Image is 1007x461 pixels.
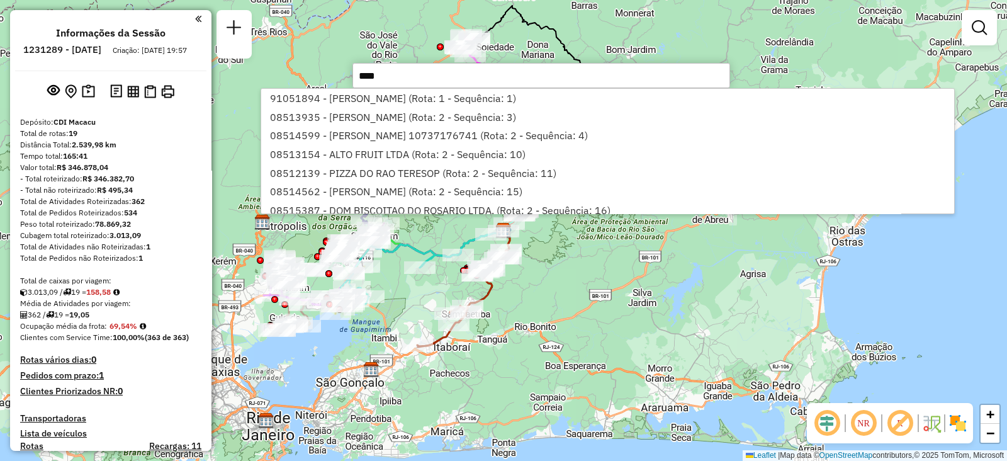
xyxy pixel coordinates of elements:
strong: (363 de 363) [145,333,189,342]
span: Exibir rótulo [885,408,915,438]
h4: Recargas: 11 [149,441,201,452]
div: - Total não roteirizado: [20,185,201,196]
strong: 2.539,98 km [72,140,116,149]
button: Imprimir Rotas [159,83,177,101]
img: Fluxo de ruas [921,413,942,433]
h4: Transportadoras [20,413,201,424]
div: 362 / 19 = [20,309,201,321]
div: Peso total roteirizado: [20,219,201,230]
strong: 1 [99,370,104,381]
span: Ocupação média da frota: [20,321,107,331]
div: Total de Pedidos não Roteirizados: [20,253,201,264]
span: | [778,451,780,460]
i: Cubagem total roteirizado [20,288,28,296]
img: CDD Petropolis [254,214,271,230]
div: Criação: [DATE] 19:57 [108,45,192,56]
li: [object Object] [261,164,954,183]
img: CDD São Cristovão [258,413,274,429]
li: [object Object] [261,126,954,145]
button: Exibir sessão original [45,81,62,101]
h6: 1231289 - [DATE] [23,44,101,55]
button: Logs desbloquear sessão [108,82,125,101]
button: Visualizar relatório de Roteirização [125,83,142,100]
div: Cubagem total roteirizado: [20,230,201,241]
div: Total de rotas: [20,128,201,139]
span: Ocultar NR [848,408,879,438]
strong: 362 [132,196,145,206]
a: Nova sessão e pesquisa [222,15,247,43]
div: Total de caixas por viagem: [20,275,201,287]
i: Total de rotas [46,311,54,319]
strong: R$ 346.878,04 [57,162,108,172]
strong: 19,05 [69,310,89,319]
a: Clique aqui para minimizar o painel [195,11,201,26]
strong: 100,00% [113,333,145,342]
span: Ocultar deslocamento [812,408,842,438]
li: [object Object] [261,183,954,202]
i: Total de Atividades [20,311,28,319]
div: 3.013,09 / 19 = [20,287,201,298]
div: Tempo total: [20,151,201,162]
strong: 1 [138,253,143,263]
div: Distância Total: [20,139,201,151]
strong: 19 [69,128,77,138]
button: Centralizar mapa no depósito ou ponto de apoio [62,82,79,101]
span: − [986,425,994,441]
h4: Pedidos com prazo: [20,370,104,381]
button: Painel de Sugestão [79,82,98,101]
div: Média de Atividades por viagem: [20,298,201,309]
div: Map data © contributors,© 2025 TomTom, Microsoft [743,450,1007,461]
strong: 165:41 [63,151,87,161]
li: [object Object] [261,201,954,220]
button: Visualizar Romaneio [142,83,159,101]
span: + [986,406,994,422]
strong: 534 [124,208,137,217]
span: Clientes com Service Time: [20,333,113,342]
a: OpenStreetMap [819,451,873,460]
strong: 1 [146,242,150,251]
a: Zoom in [981,405,999,424]
strong: CDI Macacu [53,117,96,127]
a: Exibir filtros [967,15,992,40]
div: - Total roteirizado: [20,173,201,185]
h4: Clientes Priorizados NR: [20,386,201,397]
img: CDD Niterói [363,361,380,378]
li: [object Object] [261,145,954,164]
strong: 3.013,09 [110,230,141,240]
div: Total de Pedidos Roteirizados: [20,207,201,219]
h4: Lista de veículos [20,428,201,439]
h4: Rotas vários dias: [20,355,201,365]
div: Total de Atividades Roteirizadas: [20,196,201,207]
i: Meta Caixas/viagem: 221,30 Diferença: -62,72 [113,288,120,296]
strong: R$ 346.382,70 [82,174,134,183]
strong: R$ 495,34 [97,185,133,195]
li: [object Object] [261,108,954,127]
a: Rotas [20,441,43,452]
strong: 78.869,32 [95,219,131,229]
div: Total de Atividades não Roteirizadas: [20,241,201,253]
h4: Informações da Sessão [56,27,166,39]
div: Depósito: [20,117,201,128]
div: Valor total: [20,162,201,173]
strong: 158,58 [86,287,111,297]
strong: 69,54% [110,321,137,331]
i: Total de rotas [63,288,71,296]
li: [object Object] [261,89,954,108]
img: CDI Macacu [495,222,512,239]
a: Leaflet [746,451,776,460]
strong: 0 [118,385,123,397]
a: Zoom out [981,424,999,443]
em: Média calculada utilizando a maior ocupação (%Peso ou %Cubagem) de cada rota da sessão. Rotas cro... [140,322,146,330]
strong: 0 [91,354,96,365]
img: Exibir/Ocultar setores [948,413,968,433]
